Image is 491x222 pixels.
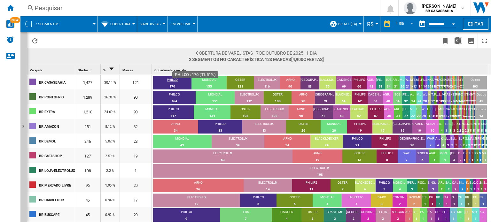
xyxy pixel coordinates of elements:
[368,105,384,120] td: PHILIPS : 60 (4.96%)
[347,120,372,135] td: PHILIPS : 19 (7.57%)
[483,120,484,135] td: CHAMALUX : 1 (0.4%)
[450,105,451,120] td: SAMSUNG : 6 (0.5%)
[393,179,407,194] td: MONDIAL : 4 (4.17%)
[319,76,336,91] td: BLACK&DECKER : 75 (5.08%)
[453,105,455,120] td: BREVILLE : 6 (0.5%)
[153,149,292,164] td: ELECTROLUX : 53 (41.73%)
[393,76,400,91] td: ARIETE : 31 (2.1%)
[459,105,460,120] td: TELEFUNKEN : 5 (0.41%)
[476,179,480,194] td: CONTINENTAL : 1 (1.04%)
[448,105,450,120] td: AMVOX : 7 (0.58%)
[451,91,453,105] td: XIAOMI : 7 (0.54%)
[473,179,477,194] td: CONSUL : 1 (1.04%)
[407,179,417,194] td: HAMILTON BEACH : 3 (3.13%)
[385,76,393,91] td: EOS : 34 (2.3%)
[465,105,466,120] td: TRES : 3 (0.25%)
[475,120,476,135] td: KEMEI : 1 (0.4%)
[422,3,456,9] span: [PERSON_NAME]
[441,135,446,149] td: KITCHENAID : 4 (1.63%)
[458,149,463,164] td: CADENCE : 2 (1.57%)
[446,76,448,91] td: SINGER : 7 (0.47%)
[464,105,464,120] td: SMEG : 3 (0.25%)
[398,149,416,164] td: WAP : 7 (5.51%)
[454,135,458,149] td: MALLORY : 3 (1.22%)
[286,120,321,135] td: OSTER : 26 (10.36%)
[455,105,456,120] td: DAKO : 5 (0.41%)
[452,76,453,91] td: TELEFUNKEN : 6 (0.41%)
[457,91,459,105] td: BREVILLE : 6 (0.47%)
[474,120,475,135] td: NESCAFE : 1 (0.4%)
[452,33,465,48] button: Baixar em Excel
[467,91,468,105] td: FAMA : 3 (0.23%)
[367,76,376,91] td: AGRATTO : 42 (2.84%)
[466,179,470,194] td: KARCHER : 1 (1.04%)
[478,120,479,135] td: TP-LINK : 1 (0.4%)
[481,135,483,149] td: NINJA : 1 (0.41%)
[452,91,454,105] td: SINGER : 7 (0.54%)
[428,91,431,105] td: MIDEA : 13 (1.01%)
[452,179,459,194] td: CADENCE : 2 (2.08%)
[171,16,194,32] div: Em volume
[444,120,448,135] td: TRAMONTINA : 3 (1.2%)
[435,76,437,91] td: VITAMIX : 8 (0.54%)
[432,76,433,91] td: SAMSUNG : 8 (0.54%)
[6,36,14,43] img: alerts-logo.svg
[443,76,445,91] td: BISSELL : 7 (0.47%)
[461,91,462,105] td: DAKO : 4 (0.31%)
[457,105,459,120] td: NINJA : 5 (0.41%)
[463,149,466,164] td: PHILCO : 1 (0.79%)
[425,9,453,13] b: BR CASASBAHIA
[410,91,416,105] td: ARIETE : 24 (1.86%)
[473,91,474,105] td: TELEFUNKEN : 3 (0.23%)
[466,105,467,120] td: FAMA : 3 (0.25%)
[240,194,277,208] td: PHILCO : 5 (10.87%)
[78,68,88,72] span: Ofertas
[447,91,448,105] td: AMVOX : 8 (0.62%)
[422,105,427,120] td: WAP : 20 (1.65%)
[467,105,468,120] td: BRASTEMP : 3 (0.25%)
[352,91,368,105] td: PHILIPS : 62 (4.81%)
[292,91,315,105] td: ARNO : 90 (6.98%)
[433,76,435,91] td: AMVOX : 8 (0.54%)
[402,91,410,105] td: HAMILTON BEACH : 32 (2.48%)
[153,194,240,208] td: ELECTROLUX : 12 (26.09%)
[338,16,360,32] button: BR ALL (14)
[417,179,428,194] td: FISCHER : 3 (3.13%)
[484,149,487,164] td: KITCHENAID : 1 (0.79%)
[451,76,452,91] td: CUISINART : 6 (0.41%)
[110,22,130,26] span: Cobertura
[24,16,94,32] div: 2 segmentos
[76,64,100,74] div: Ofertas Sort None
[342,149,377,164] td: OSTER : 13 (10.24%)
[122,68,133,72] span: Marcas
[471,135,473,149] td: AGRATTO : 2 (0.81%)
[477,135,479,149] td: FAMA : 1 (0.41%)
[191,76,227,91] td: MONDIAL : 155 (10.49%)
[463,18,488,30] button: Editar
[315,91,335,105] td: BRITANIA : 79 (6.13%)
[439,76,440,91] td: HOOVER : 7 (0.47%)
[438,179,445,194] td: ARIETE : 2 (2.08%)
[416,149,429,164] td: SINGER : 5 (3.94%)
[449,76,451,91] td: SHARK : 6 (0.41%)
[469,91,470,105] td: CONSUL : 3 (0.23%)
[230,105,260,120] td: OSTER : 108 (8.93%)
[426,135,435,149] td: WAP : 7 (2.85%)
[476,135,477,149] td: EOS : 1 (0.41%)
[471,91,472,105] td: BROTHER : 3 (0.23%)
[416,76,418,91] td: MAKITA : 11 (0.74%)
[438,105,441,120] td: MIDEA : 10 (0.83%)
[355,179,376,194] td: BLACK&DECKER : 6 (6.25%)
[110,16,134,32] button: Cobertura
[448,91,450,105] td: ELGIN : 8 (0.62%)
[402,105,410,120] td: HAMILTON BEACH : 27 (2.23%)
[475,135,476,149] td: TRES : 1 (0.41%)
[456,76,457,91] td: DASH : 4 (0.27%)
[452,120,456,135] td: MALLORY : 3 (1.2%)
[474,91,475,105] td: TEFAL : 2 (0.16%)
[430,105,433,120] td: TRAMONTINA : 10 (0.83%)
